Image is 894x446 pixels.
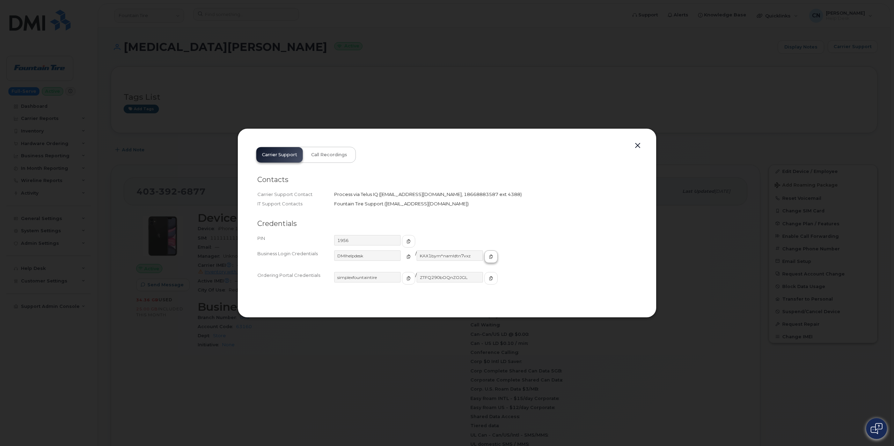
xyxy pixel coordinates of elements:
div: PIN [257,235,334,248]
div: / [334,272,637,291]
div: IT Support Contacts [257,201,334,207]
button: copy to clipboard [402,235,415,248]
button: copy to clipboard [484,272,498,285]
button: copy to clipboard [484,250,498,263]
div: Carrier Support Contact [257,191,334,198]
span: Process via Telus IQ [334,191,378,197]
div: Ordering Portal Credentials [257,272,334,291]
div: Business Login Credentials [257,250,334,269]
button: copy to clipboard [402,250,415,263]
button: copy to clipboard [402,272,415,285]
h2: Contacts [257,175,637,184]
div: Fountain Tire Support ([EMAIL_ADDRESS][DOMAIN_NAME]) [334,201,637,207]
span: 18668883587 ext 4388 [464,191,520,197]
span: [EMAIL_ADDRESS][DOMAIN_NAME] [380,191,464,197]
h2: Credentials [257,219,637,228]
div: / [334,250,637,269]
span: Call Recordings [311,152,347,158]
img: Open chat [871,423,882,434]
